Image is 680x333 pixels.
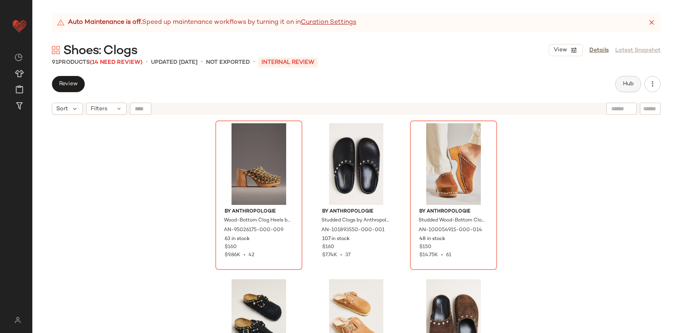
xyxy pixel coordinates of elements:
span: Wood-Bottom Clog Heels by Anthropologie in Black, Women's, Size: 39, Leather/Rubber/Suede [224,217,292,224]
span: 48 in stock [419,236,445,243]
button: View [549,44,583,56]
span: • [337,253,345,258]
span: AN-101893550-000-001 [321,227,385,234]
span: • [240,253,249,258]
span: 63 in stock [225,236,250,243]
img: svg%3e [52,46,60,54]
p: INTERNAL REVIEW [258,57,318,67]
a: Curation Settings [301,18,356,27]
span: Studded Clogs by Anthropologie in Black, Women's, Size: 41, Leather/Rubber [321,217,390,224]
span: $9.86K [225,253,240,258]
span: Studded Wood-Bottom Clogs by Anthropologie in Beige, Women's, Size: 36, Rubber/Suede/Wood [419,217,487,224]
span: $7.74K [322,253,337,258]
span: $150 [419,244,431,251]
span: Filters [91,105,107,113]
span: (14 Need Review) [90,59,142,65]
div: Speed up maintenance workflows by turning it on in [57,18,356,27]
span: By Anthropologie [225,208,293,215]
span: 91 [52,59,58,65]
span: AN-100054915-000-014 [419,227,482,234]
span: By Anthropologie [322,208,391,215]
img: svg%3e [10,317,25,323]
img: 95026175_009_b [218,123,300,205]
span: By Anthropologie [419,208,488,215]
span: Hub [623,81,634,87]
button: Review [52,76,85,92]
span: $14.75K [419,253,438,258]
p: Not Exported [206,58,250,67]
a: Details [589,46,609,55]
span: $160 [322,244,334,251]
img: heart_red.DM2ytmEG.svg [11,18,28,34]
span: 37 [345,253,351,258]
span: $160 [225,244,237,251]
span: • [438,253,446,258]
strong: Auto Maintenance is off. [68,18,142,27]
img: 100054915_014_p [413,123,494,205]
span: Shoes: Clogs [63,43,137,59]
div: Products [52,58,142,67]
span: View [553,47,567,53]
span: 107 in stock [322,236,350,243]
p: updated [DATE] [151,58,198,67]
img: 101893550_001_b [316,123,397,205]
span: • [201,57,203,67]
span: Sort [56,105,68,113]
button: Hub [615,76,641,92]
span: • [253,57,255,67]
span: Review [59,81,78,87]
span: AN-95026175-000-009 [224,227,283,234]
img: svg%3e [15,53,23,61]
span: 42 [249,253,255,258]
span: 61 [446,253,451,258]
span: • [146,57,148,67]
